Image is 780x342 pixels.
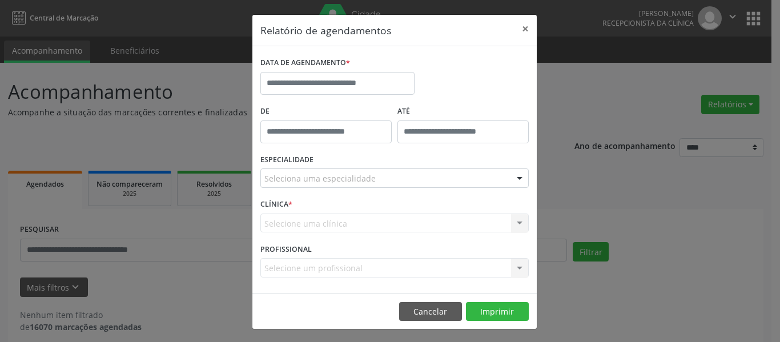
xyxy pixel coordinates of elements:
label: ATÉ [397,103,529,120]
button: Imprimir [466,302,529,321]
label: ESPECIALIDADE [260,151,313,169]
label: DATA DE AGENDAMENTO [260,54,350,72]
span: Seleciona uma especialidade [264,172,376,184]
h5: Relatório de agendamentos [260,23,391,38]
label: PROFISSIONAL [260,240,312,258]
label: CLÍNICA [260,196,292,214]
label: De [260,103,392,120]
button: Cancelar [399,302,462,321]
button: Close [514,15,537,43]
